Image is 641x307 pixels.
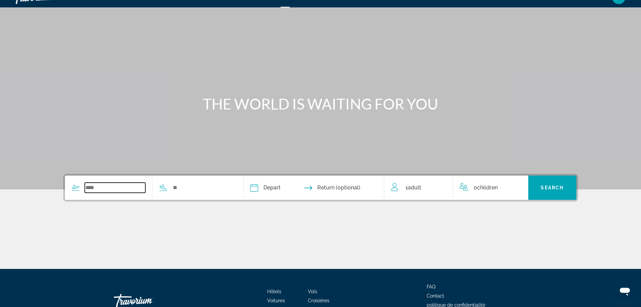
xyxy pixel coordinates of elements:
button: Travelers: 1 adult, 0 children [385,176,529,200]
a: Vols [308,289,317,294]
span: Children [477,184,498,191]
span: Adult [408,184,421,191]
a: Hôtels [267,289,281,294]
a: Voitures [267,298,285,303]
span: Return (optional) [317,183,360,192]
h1: THE WORLD IS WAITING FOR YOU [194,95,447,113]
button: Return date [304,176,360,200]
span: 1 [405,183,421,192]
button: Search [528,176,576,200]
a: Croisières [308,298,329,303]
a: FAQ [427,284,435,289]
a: Contact [427,293,444,299]
iframe: Bouton de lancement de la fenêtre de messagerie [614,280,636,302]
button: Depart date [250,176,281,200]
span: Search [541,185,564,190]
div: Search widget [65,176,576,200]
span: 0 [474,183,498,192]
